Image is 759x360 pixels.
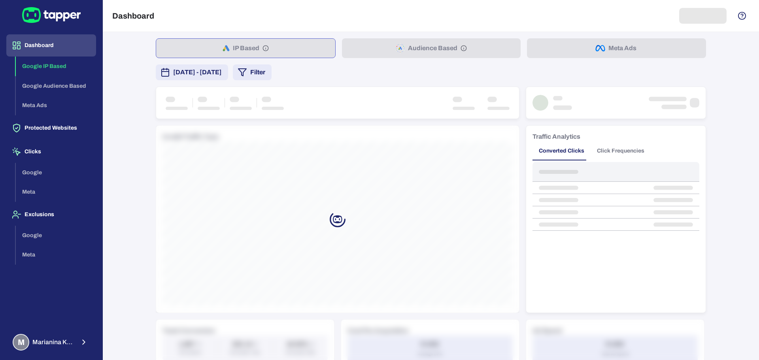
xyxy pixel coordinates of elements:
[532,141,591,160] button: Converted Clicks
[13,334,29,351] div: M
[233,64,272,80] button: Filter
[156,64,228,80] button: [DATE] - [DATE]
[112,11,154,21] h5: Dashboard
[6,148,96,155] a: Clicks
[6,211,96,217] a: Exclusions
[591,141,651,160] button: Click Frequencies
[532,132,580,141] h6: Traffic Analytics
[173,68,222,77] span: [DATE] - [DATE]
[6,204,96,226] button: Exclusions
[6,124,96,131] a: Protected Websites
[6,331,96,354] button: MMarianina Karra
[6,141,96,163] button: Clicks
[6,117,96,139] button: Protected Websites
[32,338,75,346] span: Marianina Karra
[6,34,96,57] button: Dashboard
[6,41,96,48] a: Dashboard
